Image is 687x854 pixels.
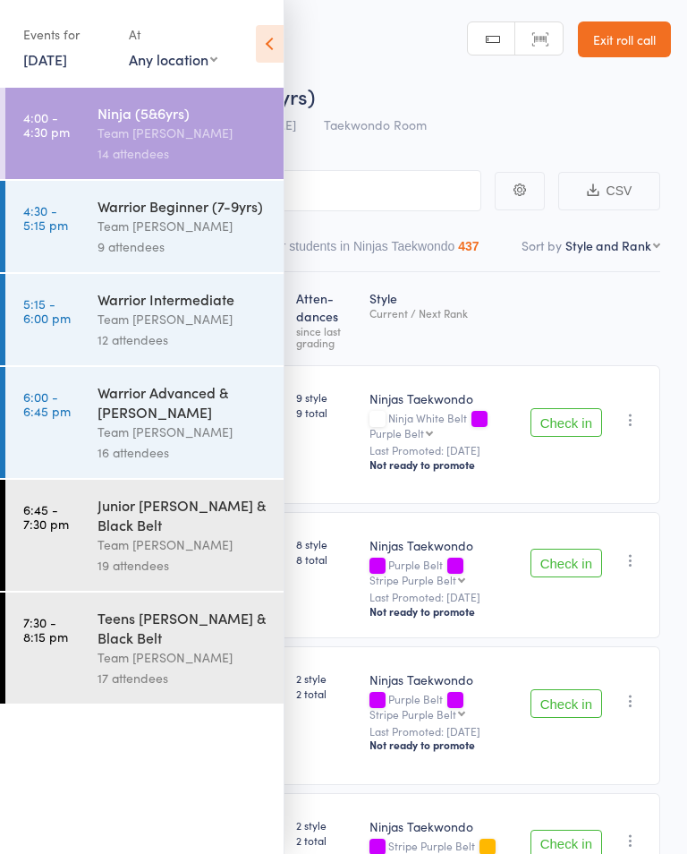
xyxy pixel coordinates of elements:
time: 7:30 - 8:15 pm [23,615,68,644]
span: 2 style [296,670,355,686]
div: Ninjas Taekwondo [369,817,516,835]
a: 4:30 -5:15 pmWarrior Beginner (7-9yrs)Team [PERSON_NAME]9 attendees [5,181,284,272]
div: 19 attendees [98,555,268,576]
div: Team [PERSON_NAME] [98,534,268,555]
a: [DATE] [23,49,67,69]
div: Purple Belt [369,559,516,585]
a: Exit roll call [578,21,671,57]
div: Junior [PERSON_NAME] & Black Belt [98,495,268,534]
div: Team [PERSON_NAME] [98,647,268,668]
div: Style [362,280,523,357]
a: 6:45 -7:30 pmJunior [PERSON_NAME] & Black BeltTeam [PERSON_NAME]19 attendees [5,480,284,591]
div: Events for [23,20,111,49]
a: 6:00 -6:45 pmWarrior Advanced & [PERSON_NAME]Team [PERSON_NAME]16 attendees [5,367,284,478]
div: since last grading [296,325,355,348]
time: 4:30 - 5:15 pm [23,203,68,232]
small: Last Promoted: [DATE] [369,725,516,738]
button: Other students in Ninjas Taekwondo437 [254,230,479,271]
a: 7:30 -8:15 pmTeens [PERSON_NAME] & Black BeltTeam [PERSON_NAME]17 attendees [5,593,284,704]
div: Purple Belt [369,427,424,439]
div: 9 attendees [98,236,268,257]
div: Warrior Advanced & [PERSON_NAME] [98,382,268,422]
div: Teens [PERSON_NAME] & Black Belt [98,608,268,647]
div: Stripe Purple Belt [369,574,456,585]
span: 9 total [296,405,355,420]
div: Ninjas Taekwondo [369,389,516,407]
button: Check in [530,689,602,718]
div: Current / Next Rank [369,307,516,319]
div: Ninja White Belt [369,412,516,439]
div: Team [PERSON_NAME] [98,216,268,236]
div: 14 attendees [98,143,268,164]
div: Any location [129,49,217,69]
time: 6:45 - 7:30 pm [23,502,69,531]
span: Taekwondo Room [324,115,427,133]
button: Check in [530,549,602,577]
time: 4:00 - 4:30 pm [23,110,70,139]
div: Ninjas Taekwondo [369,536,516,554]
span: 9 style [296,389,355,405]
div: Stripe Purple Belt [369,708,456,720]
div: 17 attendees [98,668,268,688]
div: Team [PERSON_NAME] [98,422,268,442]
small: Last Promoted: [DATE] [369,444,516,457]
span: 2 total [296,833,355,848]
div: 437 [458,239,479,253]
a: 5:15 -6:00 pmWarrior IntermediateTeam [PERSON_NAME]12 attendees [5,274,284,365]
div: At [129,20,217,49]
time: 6:00 - 6:45 pm [23,389,71,418]
span: 8 style [296,536,355,551]
span: 2 style [296,817,355,833]
div: 12 attendees [98,329,268,350]
div: Ninjas Taekwondo [369,670,516,688]
button: Check in [530,408,602,437]
div: Style and Rank [565,236,651,254]
small: Last Promoted: [DATE] [369,591,516,603]
div: Purple Belt [369,693,516,720]
div: Warrior Beginner (7-9yrs) [98,196,268,216]
a: 4:00 -4:30 pmNinja (5&6yrs)Team [PERSON_NAME]14 attendees [5,88,284,179]
time: 5:15 - 6:00 pm [23,296,71,325]
div: 16 attendees [98,442,268,463]
button: CSV [558,172,660,210]
label: Sort by [522,236,562,254]
span: 2 total [296,686,355,701]
div: Team [PERSON_NAME] [98,309,268,329]
div: Team [PERSON_NAME] [98,123,268,143]
div: Not ready to promote [369,604,516,619]
div: Not ready to promote [369,738,516,752]
div: Warrior Intermediate [98,289,268,309]
span: 8 total [296,551,355,567]
div: Atten­dances [289,280,362,357]
div: Not ready to promote [369,457,516,472]
div: Ninja (5&6yrs) [98,103,268,123]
